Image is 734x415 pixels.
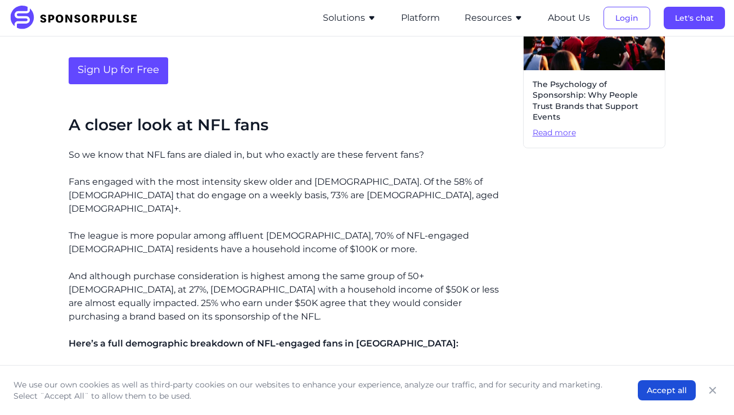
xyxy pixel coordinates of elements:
[401,13,440,23] a: Platform
[533,79,656,123] span: The Psychology of Sponsorship: Why People Trust Brands that Support Events
[69,116,514,135] h2: A closer look at NFL fans
[69,338,458,349] span: Here’s a full demographic breakdown of NFL-engaged fans in [GEOGRAPHIC_DATA]:
[69,229,514,256] p: The league is more popular among affluent [DEMOGRAPHIC_DATA], 70% of NFL-engaged [DEMOGRAPHIC_DAT...
[664,7,725,29] button: Let's chat
[604,13,650,23] a: Login
[82,364,514,377] p: 70% of [DEMOGRAPHIC_DATA] [DEMOGRAPHIC_DATA] engage with the NFL
[604,7,650,29] button: Login
[13,379,615,402] p: We use our own cookies as well as third-party cookies on our websites to enhance your experience,...
[465,11,523,25] button: Resources
[638,380,696,400] button: Accept all
[548,13,590,23] a: About Us
[69,148,514,162] p: So we know that NFL fans are dialed in, but who exactly are these fervent fans?
[664,13,725,23] a: Let's chat
[69,57,168,84] a: Sign Up for Free
[401,11,440,25] button: Platform
[9,6,146,30] img: SponsorPulse
[69,175,514,216] p: Fans engaged with the most intensity skew older and [DEMOGRAPHIC_DATA]. Of the 58% of [DEMOGRAPHI...
[678,361,734,415] iframe: Chat Widget
[533,127,656,139] span: Read more
[323,11,376,25] button: Solutions
[548,11,590,25] button: About Us
[69,270,514,323] p: And although purchase consideration is highest among the same group of 50+ [DEMOGRAPHIC_DATA], at...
